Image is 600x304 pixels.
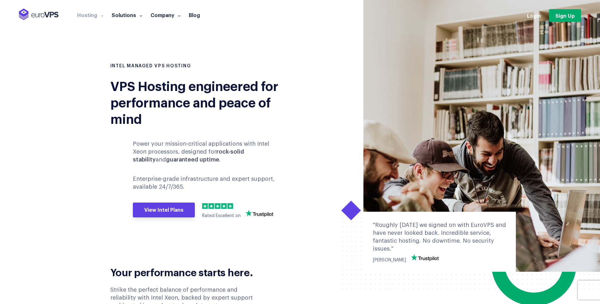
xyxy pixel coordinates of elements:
p: Enterprise-grade infrastructure and expert support, available 24/7/365. [133,175,283,191]
img: 1 [202,203,208,209]
div: "Roughly [DATE] we signed on with EuroVPS and have never looked back. Incredible service, fantast... [373,221,506,253]
h1: INTEL MANAGED VPS HOSTING [110,63,295,70]
a: Hosting [73,12,108,18]
img: 5 [227,203,233,209]
img: 2 [208,203,214,209]
span: [PERSON_NAME] [373,258,406,262]
div: VPS Hosting engineered for performance and peace of mind [110,77,295,126]
h2: Your performance starts here. [110,265,263,278]
img: 4 [221,203,227,209]
b: guaranteed uptime [166,157,219,162]
a: Company [146,12,185,18]
img: 3 [215,203,220,209]
a: Login [527,12,541,19]
a: Solutions [108,12,146,18]
b: rock-solid stability [133,149,244,162]
a: View Intel Plans [133,203,195,218]
a: Sign Up [549,9,581,22]
span: Rated Excellent on [202,214,241,218]
p: Power your mission-critical applications with Intel Xeon processors, designed for and . [133,140,283,164]
a: Blog [185,12,204,18]
img: EuroVPS [19,9,59,20]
